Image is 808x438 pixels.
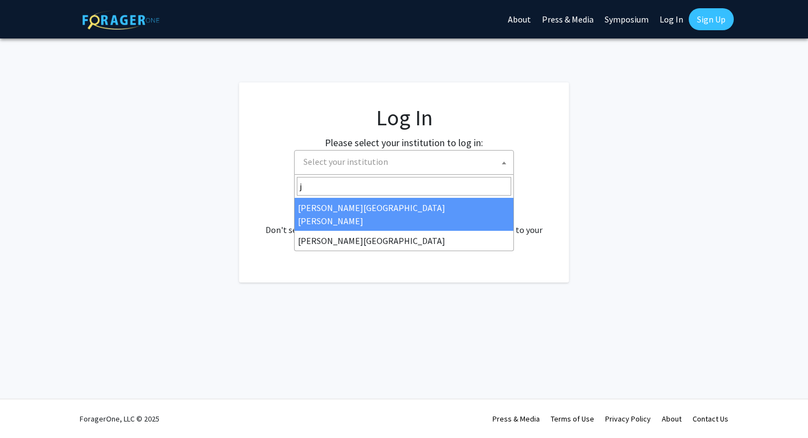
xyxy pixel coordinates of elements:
h1: Log In [261,104,547,131]
a: Press & Media [492,414,540,424]
a: Sign Up [689,8,734,30]
div: ForagerOne, LLC © 2025 [80,400,159,438]
span: Select your institution [303,156,388,167]
img: ForagerOne Logo [82,10,159,30]
li: [PERSON_NAME][GEOGRAPHIC_DATA][PERSON_NAME] [295,198,513,231]
div: No account? . Don't see your institution? about bringing ForagerOne to your institution. [261,197,547,250]
input: Search [297,177,511,196]
a: About [662,414,682,424]
a: Contact Us [693,414,728,424]
iframe: Chat [8,389,47,430]
span: Select your institution [299,151,513,173]
li: [PERSON_NAME][GEOGRAPHIC_DATA] [295,231,513,251]
span: Select your institution [294,150,514,175]
a: Terms of Use [551,414,594,424]
label: Please select your institution to log in: [325,135,483,150]
a: Privacy Policy [605,414,651,424]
